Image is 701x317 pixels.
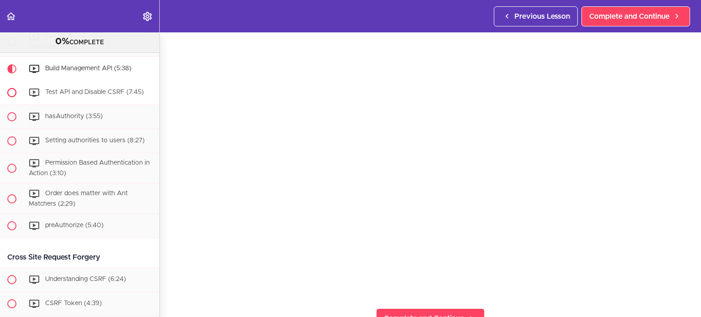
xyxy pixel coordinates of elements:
[11,36,148,48] div: COMPLETE
[45,137,145,144] span: Setting authorities to users (8:27)
[494,6,578,26] a: Previous Lesson
[45,301,102,307] span: CSRF Token (4:39)
[5,11,16,22] svg: Back to course curriculum
[45,113,103,120] span: hasAuthority (3:55)
[142,11,153,22] svg: Settings Menu
[45,89,144,95] span: Test API and Disable CSRF (7:45)
[29,190,128,207] span: Order does matter with Ant Matchers (2:29)
[29,160,150,177] span: Permission Based Authentication in Action (3:10)
[45,65,131,72] span: Build Management API (5:38)
[45,276,126,283] span: Understanding CSRF (6:24)
[55,37,69,46] span: 0%
[514,11,570,22] span: Previous Lesson
[589,11,670,22] span: Complete and Continue
[45,223,104,229] span: preAuthorize (5:40)
[581,6,690,26] a: Complete and Continue
[178,10,683,294] iframe: Video Player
